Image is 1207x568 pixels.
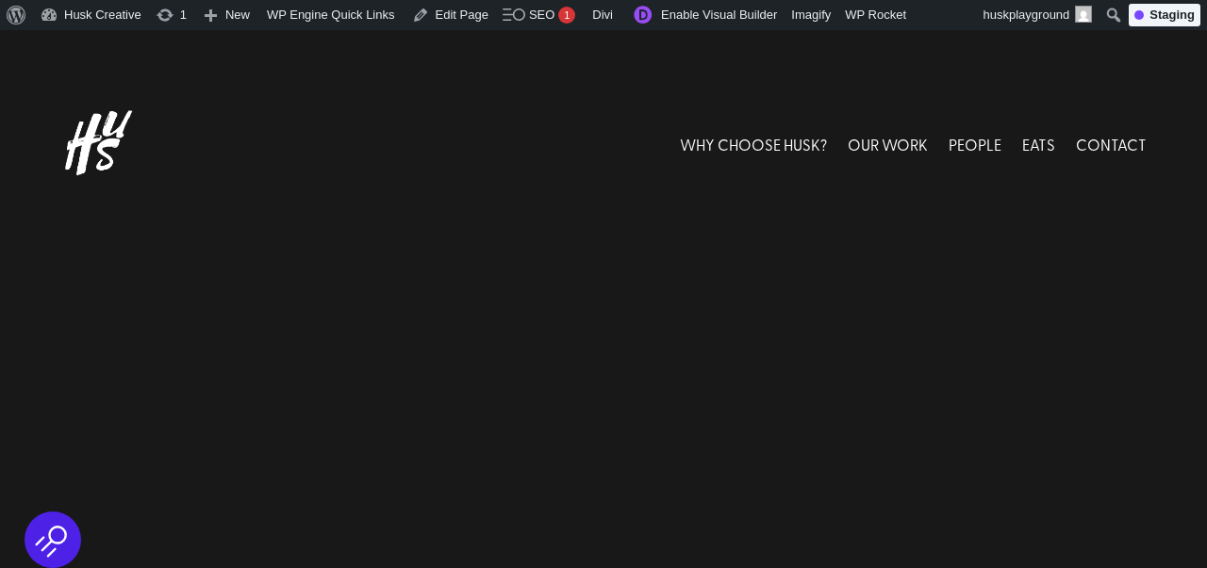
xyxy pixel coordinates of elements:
[984,8,1070,22] span: huskplayground
[1129,4,1200,26] div: Staging
[558,7,575,24] div: 1
[1076,103,1147,187] a: CONTACT
[60,103,164,187] img: Husk logo
[680,103,827,187] a: WHY CHOOSE HUSK?
[1022,103,1055,187] a: EATS
[848,103,928,187] a: OUR WORK
[949,103,1001,187] a: PEOPLE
